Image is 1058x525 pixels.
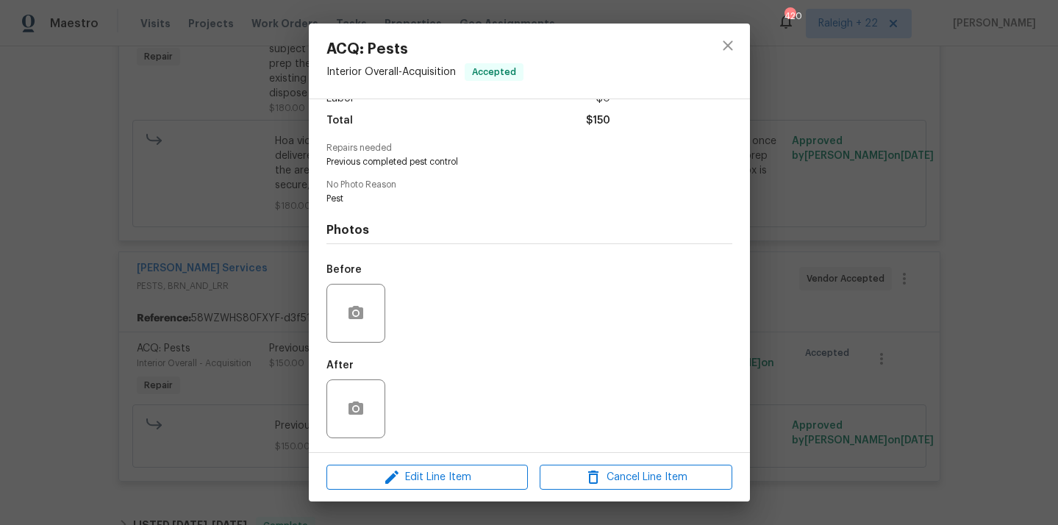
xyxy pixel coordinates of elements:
h5: Before [326,265,362,275]
span: Accepted [466,65,522,79]
div: 420 [784,9,795,24]
span: Labor [326,88,354,110]
span: Repairs needed [326,143,732,153]
span: ACQ: Pests [326,41,523,57]
button: close [710,28,746,63]
span: Interior Overall - Acquisition [326,67,456,77]
span: Pest [326,193,692,205]
span: No Photo Reason [326,180,732,190]
span: Cancel Line Item [544,468,728,487]
h4: Photos [326,223,732,238]
span: Previous completed pest control [326,156,692,168]
span: Edit Line Item [331,468,523,487]
span: $150 [586,110,610,132]
span: $0 [596,88,610,110]
button: Edit Line Item [326,465,528,490]
span: Total [326,110,353,132]
h5: After [326,360,354,371]
button: Cancel Line Item [540,465,732,490]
